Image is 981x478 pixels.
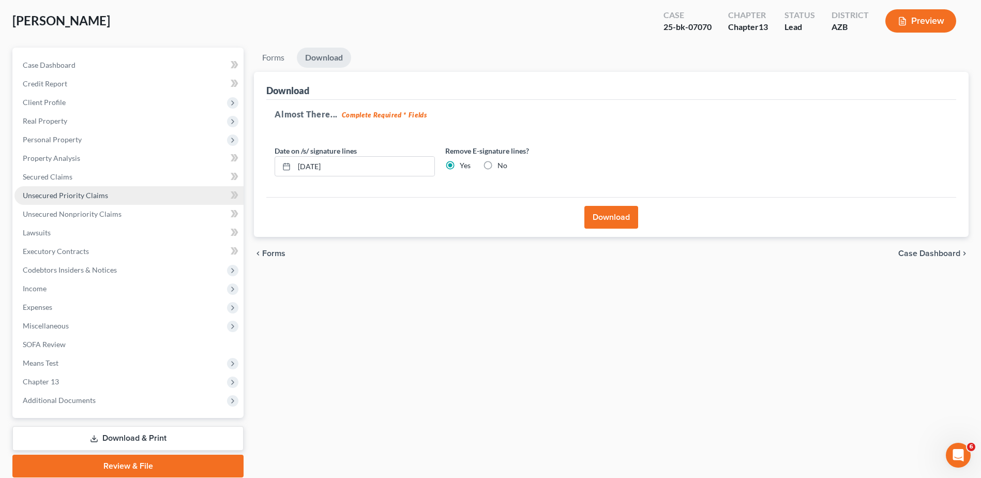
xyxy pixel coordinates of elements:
div: Chapter [728,21,768,33]
label: No [497,160,507,171]
button: Preview [885,9,956,33]
a: Unsecured Priority Claims [14,186,244,205]
i: chevron_left [254,249,262,258]
span: Codebtors Insiders & Notices [23,265,117,274]
a: Case Dashboard chevron_right [898,249,969,258]
span: Lawsuits [23,228,51,237]
a: SOFA Review [14,335,244,354]
div: 25-bk-07070 [663,21,712,33]
a: Property Analysis [14,149,244,168]
div: Lead [784,21,815,33]
span: Unsecured Nonpriority Claims [23,210,122,218]
label: Date on /s/ signature lines [275,145,357,156]
span: Miscellaneous [23,321,69,330]
span: Real Property [23,116,67,125]
span: Additional Documents [23,396,96,405]
iframe: Intercom live chat [946,443,971,468]
div: Case [663,9,712,21]
span: Forms [262,249,285,258]
span: 13 [759,22,768,32]
a: Download & Print [12,426,244,451]
div: District [832,9,869,21]
a: Case Dashboard [14,56,244,74]
span: Case Dashboard [23,61,76,69]
a: Credit Report [14,74,244,93]
span: Credit Report [23,79,67,88]
input: MM/DD/YYYY [294,157,434,176]
i: chevron_right [960,249,969,258]
a: Lawsuits [14,223,244,242]
h5: Almost There... [275,108,948,121]
strong: Complete Required * Fields [342,111,427,119]
label: Yes [460,160,471,171]
span: Property Analysis [23,154,80,162]
span: Unsecured Priority Claims [23,191,108,200]
span: Expenses [23,303,52,311]
label: Remove E-signature lines? [445,145,606,156]
span: Client Profile [23,98,66,107]
a: Review & File [12,455,244,477]
span: Income [23,284,47,293]
div: Download [266,84,309,97]
a: Unsecured Nonpriority Claims [14,205,244,223]
span: SOFA Review [23,340,66,349]
span: Case Dashboard [898,249,960,258]
span: Chapter 13 [23,377,59,386]
div: Chapter [728,9,768,21]
span: Secured Claims [23,172,72,181]
div: Status [784,9,815,21]
span: [PERSON_NAME] [12,13,110,28]
a: Executory Contracts [14,242,244,261]
button: chevron_left Forms [254,249,299,258]
span: Means Test [23,358,58,367]
a: Download [297,48,351,68]
button: Download [584,206,638,229]
span: Executory Contracts [23,247,89,256]
div: AZB [832,21,869,33]
a: Forms [254,48,293,68]
span: Personal Property [23,135,82,144]
span: 6 [967,443,975,451]
a: Secured Claims [14,168,244,186]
